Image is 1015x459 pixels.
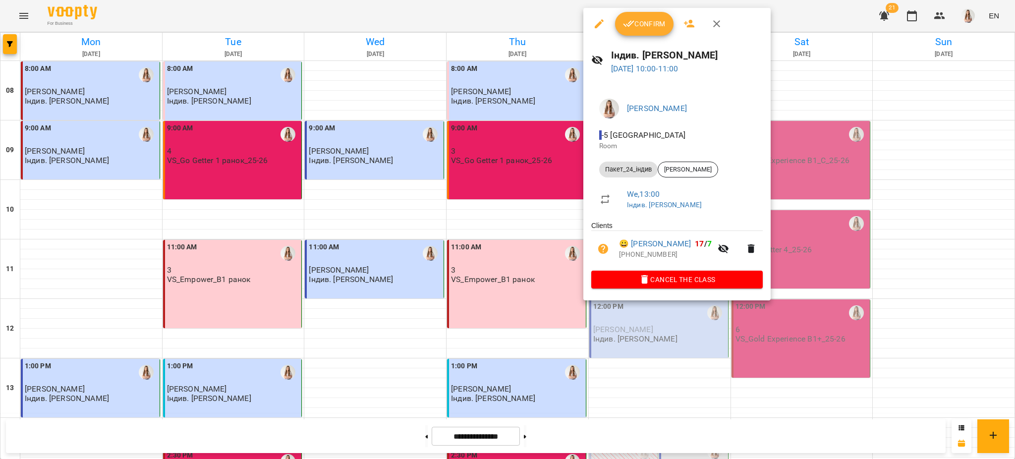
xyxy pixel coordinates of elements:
[627,189,660,199] a: We , 13:00
[591,221,763,270] ul: Clients
[658,165,718,174] span: [PERSON_NAME]
[591,271,763,288] button: Cancel the class
[619,238,691,250] a: 😀 [PERSON_NAME]
[627,201,702,209] a: Індив. [PERSON_NAME]
[615,12,674,36] button: Confirm
[599,99,619,118] img: 991d444c6ac07fb383591aa534ce9324.png
[707,239,712,248] span: 7
[627,104,687,113] a: [PERSON_NAME]
[695,239,704,248] span: 17
[619,250,712,260] p: [PHONE_NUMBER]
[599,274,755,286] span: Cancel the class
[599,165,658,174] span: Пакет_24_індив
[611,48,763,63] h6: Індив. [PERSON_NAME]
[599,130,687,140] span: - 5 [GEOGRAPHIC_DATA]
[658,162,718,177] div: [PERSON_NAME]
[591,237,615,261] button: Unpaid. Bill the attendance?
[623,18,666,30] span: Confirm
[599,141,755,151] p: Room
[695,239,712,248] b: /
[611,64,678,73] a: [DATE] 10:00-11:00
